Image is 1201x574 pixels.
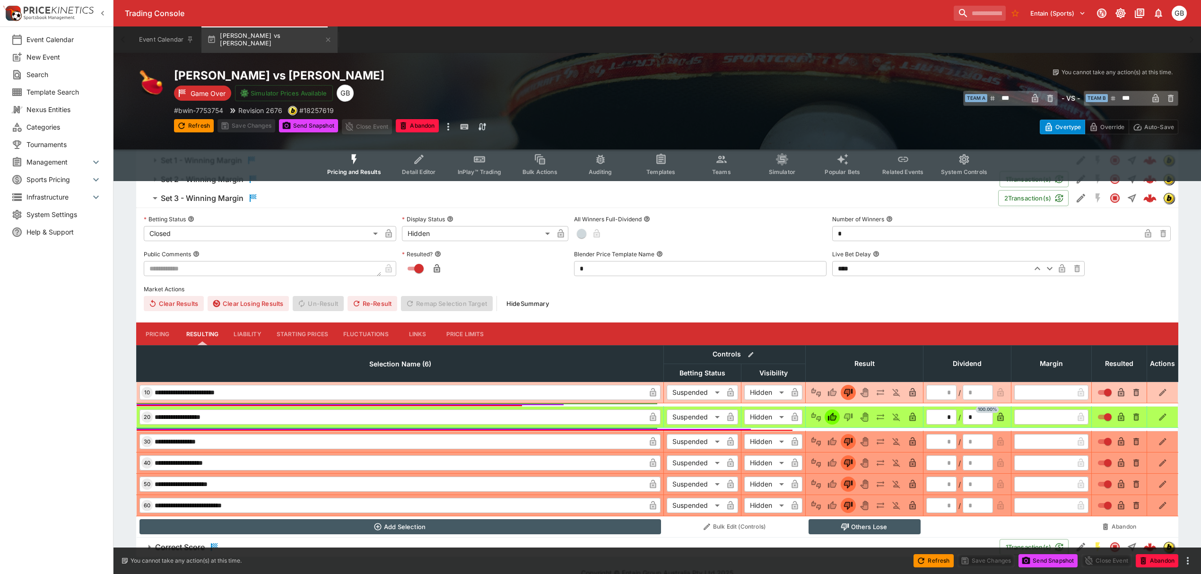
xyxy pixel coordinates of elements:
button: Number of Winners [886,216,893,222]
button: Lose [841,409,856,425]
button: Void [857,385,872,400]
h6: - VS - [1062,93,1080,103]
p: Revision 2676 [238,105,282,115]
h2: Copy To Clipboard [174,68,676,83]
span: Selection Name (6) [359,358,442,370]
button: Eliminated In Play [889,455,904,470]
button: Add Selection [139,519,661,534]
button: Toggle light/dark mode [1112,5,1129,22]
th: Dividend [923,346,1011,382]
button: Simulator Prices Available [235,85,333,101]
button: HideSummary [501,296,555,311]
button: Set 3 - Winning Margin [136,189,998,208]
span: InPlay™ Trading [458,168,501,175]
a: 4f5d86bd-8828-455c-bd22-02732d01f6a1 [1140,189,1159,208]
img: bwin.png [288,106,297,115]
div: Hidden [402,226,553,241]
span: Un-Result [293,296,343,311]
button: 2Transaction(s) [998,190,1069,206]
span: Bulk Actions [522,168,557,175]
button: Void [857,434,872,449]
span: Infrastructure [26,192,90,202]
h6: Correct Score [155,542,205,552]
img: bwin [1164,193,1174,203]
button: Push [873,434,888,449]
div: / [958,458,961,468]
p: Override [1100,122,1124,132]
button: Eliminated In Play [889,498,904,513]
p: Public Comments [144,250,191,258]
a: ebf0234f-d555-49e0-bdd1-9b7aa8a8c73c [1140,538,1159,557]
span: Popular Bets [825,168,860,175]
button: Win [825,385,840,400]
div: Event type filters [320,148,995,181]
span: Search [26,70,102,79]
p: Display Status [402,215,445,223]
span: System Settings [26,209,102,219]
th: Result [806,346,923,382]
span: Tournaments [26,139,102,149]
svg: Closed [1109,192,1121,204]
span: Auditing [589,168,612,175]
button: Not Set [809,477,824,492]
th: Actions [1147,346,1178,382]
div: Suspended [667,434,723,449]
button: [PERSON_NAME] vs [PERSON_NAME] [201,26,338,53]
div: / [958,501,961,511]
button: Push [873,409,888,425]
p: Resulted? [402,250,433,258]
button: more [443,119,454,134]
div: Suspended [667,477,723,492]
span: Event Calendar [26,35,102,44]
span: 10 [142,389,152,396]
button: Lose [841,385,856,400]
button: Blender Price Template Name [656,251,663,257]
button: Display Status [447,216,453,222]
button: Abandon [396,119,438,132]
div: Hidden [744,477,787,492]
span: Management [26,157,90,167]
div: Hidden [744,498,787,513]
th: Controls [664,346,806,364]
div: Suspended [667,498,723,513]
div: 4f5d86bd-8828-455c-bd22-02732d01f6a1 [1143,191,1157,205]
div: / [958,412,961,422]
span: 20 [142,414,152,420]
span: Help & Support [26,227,102,237]
button: Send Snapshot [1018,554,1078,567]
img: Sportsbook Management [24,16,75,20]
button: Auto-Save [1129,120,1178,134]
div: Gareth Brown [337,85,354,102]
button: Void [857,455,872,470]
button: Win [825,455,840,470]
button: Public Comments [193,251,200,257]
button: Void [857,477,872,492]
button: Correct Score [136,538,1000,557]
div: Hidden [744,455,787,470]
span: 30 [142,438,152,445]
div: / [958,479,961,489]
img: table_tennis.png [136,68,166,98]
button: Eliminated In Play [889,434,904,449]
span: Mark an event as closed and abandoned. [1136,555,1178,565]
span: Betting Status [669,367,736,379]
div: bwin [1163,541,1175,553]
div: Suspended [667,455,723,470]
button: Push [873,477,888,492]
button: Bulk edit [745,348,757,361]
button: Eliminated In Play [889,409,904,425]
button: Lose [841,477,856,492]
button: Refresh [174,119,214,132]
div: / [958,437,961,447]
button: Closed [1106,539,1123,556]
button: Bulk Edit (Controls) [667,519,803,534]
p: Betting Status [144,215,186,223]
button: Not Set [809,498,824,513]
button: Price Limits [439,322,492,345]
div: ebf0234f-d555-49e0-bdd1-9b7aa8a8c73c [1143,540,1157,554]
button: Liability [226,322,269,345]
button: Closed [1106,190,1123,207]
button: Starting Prices [269,322,336,345]
button: Not Set [809,434,824,449]
span: 50 [142,481,152,487]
